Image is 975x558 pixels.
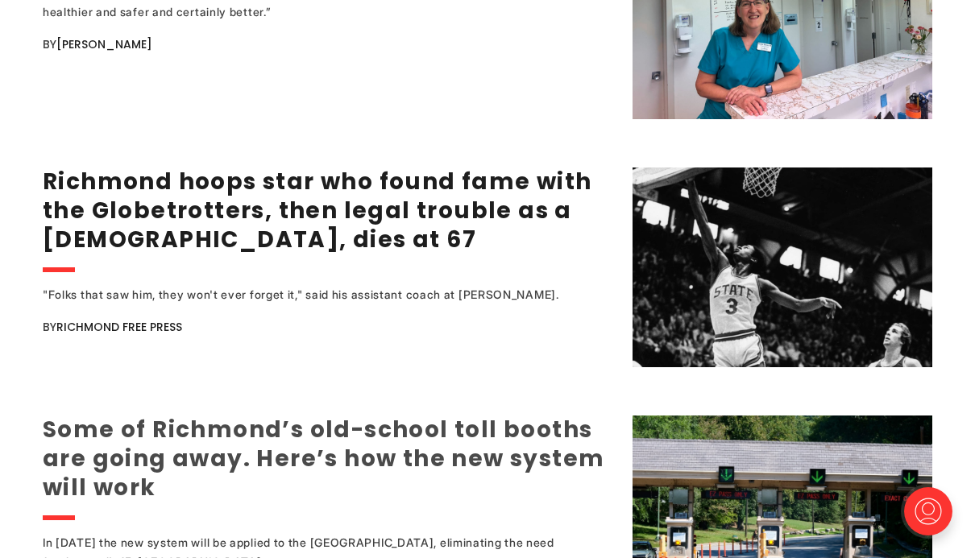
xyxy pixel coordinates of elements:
div: By [43,317,612,337]
iframe: portal-trigger [890,479,975,558]
div: "Folks that saw him, they won't ever forget it," said his assistant coach at [PERSON_NAME]. [43,285,566,304]
a: [PERSON_NAME] [56,36,152,52]
a: Some of Richmond’s old-school toll booths are going away. Here’s how the new system will work [43,414,604,503]
img: Richmond hoops star who found fame with the Globetrotters, then legal trouble as a pastor, dies a... [633,167,932,367]
div: By [43,35,612,54]
a: Richmond Free Press [56,319,182,335]
a: Richmond hoops star who found fame with the Globetrotters, then legal trouble as a [DEMOGRAPHIC_D... [43,166,592,255]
